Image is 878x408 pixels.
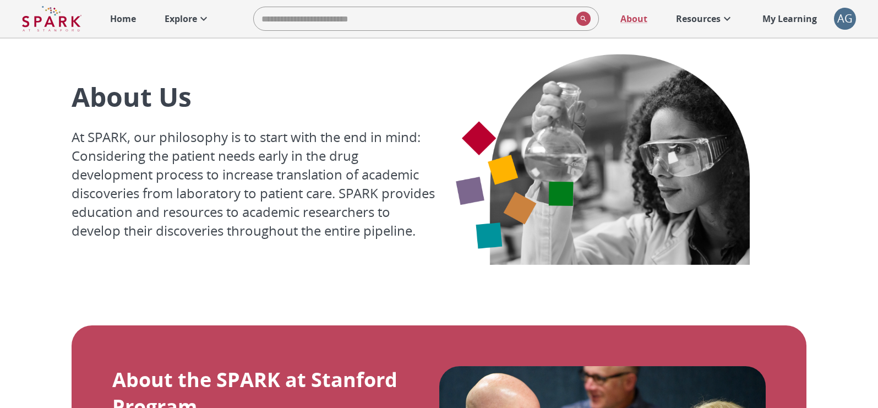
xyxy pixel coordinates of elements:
[72,79,439,115] p: About Us
[762,12,817,25] p: My Learning
[757,7,823,31] a: My Learning
[620,12,647,25] p: About
[72,128,439,240] p: At SPARK, our philosophy is to start with the end in mind: Considering the patient needs early in...
[615,7,653,31] a: About
[670,7,739,31] a: Resources
[22,6,81,32] img: Logo of SPARK at Stanford
[110,12,136,25] p: Home
[105,7,141,31] a: Home
[572,7,591,30] button: search
[834,8,856,30] button: account of current user
[834,8,856,30] div: AG
[159,7,216,31] a: Explore
[676,12,721,25] p: Resources
[165,12,197,25] p: Explore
